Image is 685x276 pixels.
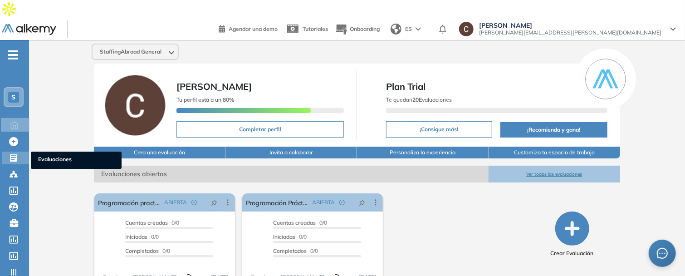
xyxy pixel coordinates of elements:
[191,200,197,205] span: check-circle
[551,249,594,257] span: Crear Evaluación
[500,122,607,138] button: ¡Recomienda y gana!
[412,96,419,103] b: 20
[38,155,114,165] span: Evaluaciones
[176,121,344,138] button: Completar perfil
[105,75,166,136] img: Foto de perfil
[303,25,328,32] span: Tutoriales
[386,96,452,103] span: Te quedan Evaluaciones
[125,247,159,254] span: Completados
[219,23,278,34] a: Agendar una demo
[657,248,668,259] span: message
[176,81,252,92] span: [PERSON_NAME]
[489,166,620,182] button: Ver todas las evaluaciones
[125,247,170,254] span: 0/0
[125,219,168,226] span: Cuentas creadas
[352,195,372,210] button: pushpin
[551,212,594,257] button: Crear Evaluación
[94,147,225,158] button: Crea una evaluación
[359,199,365,206] span: pushpin
[12,94,16,101] span: S
[357,147,489,158] button: Personaliza la experiencia
[350,25,380,32] span: Onboarding
[176,96,234,103] span: Tu perfil está a un 80%
[8,54,18,56] i: -
[98,193,161,212] a: Programación practica v2
[229,25,278,32] span: Agendar una demo
[339,200,345,205] span: check-circle
[273,219,316,226] span: Cuentas creadas
[125,233,147,240] span: Iniciadas
[273,247,307,254] span: Completados
[125,233,159,240] span: 0/0
[211,199,217,206] span: pushpin
[386,80,607,94] span: Plan Trial
[386,121,492,138] button: ¡Consigue más!
[100,48,161,55] span: StaffingAbroad General
[285,17,328,41] a: Tutoriales
[273,233,295,240] span: Iniciadas
[225,147,357,158] button: Invita a colaborar
[416,27,421,31] img: arrow
[125,219,179,226] span: 0/0
[273,233,307,240] span: 0/0
[335,20,380,39] button: Onboarding
[164,198,187,207] span: ABIERTA
[391,24,401,34] img: world
[479,29,661,36] span: [PERSON_NAME][EMAIL_ADDRESS][PERSON_NAME][DOMAIN_NAME]
[94,166,489,182] span: Evaluaciones abiertas
[273,247,318,254] span: 0/0
[2,24,56,35] img: Logo
[273,219,327,226] span: 0/0
[479,22,661,29] span: [PERSON_NAME]
[405,25,412,33] span: ES
[204,195,224,210] button: pushpin
[312,198,335,207] span: ABIERTA
[246,193,308,212] a: Programación Práctica v1
[489,147,620,158] button: Customiza tu espacio de trabajo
